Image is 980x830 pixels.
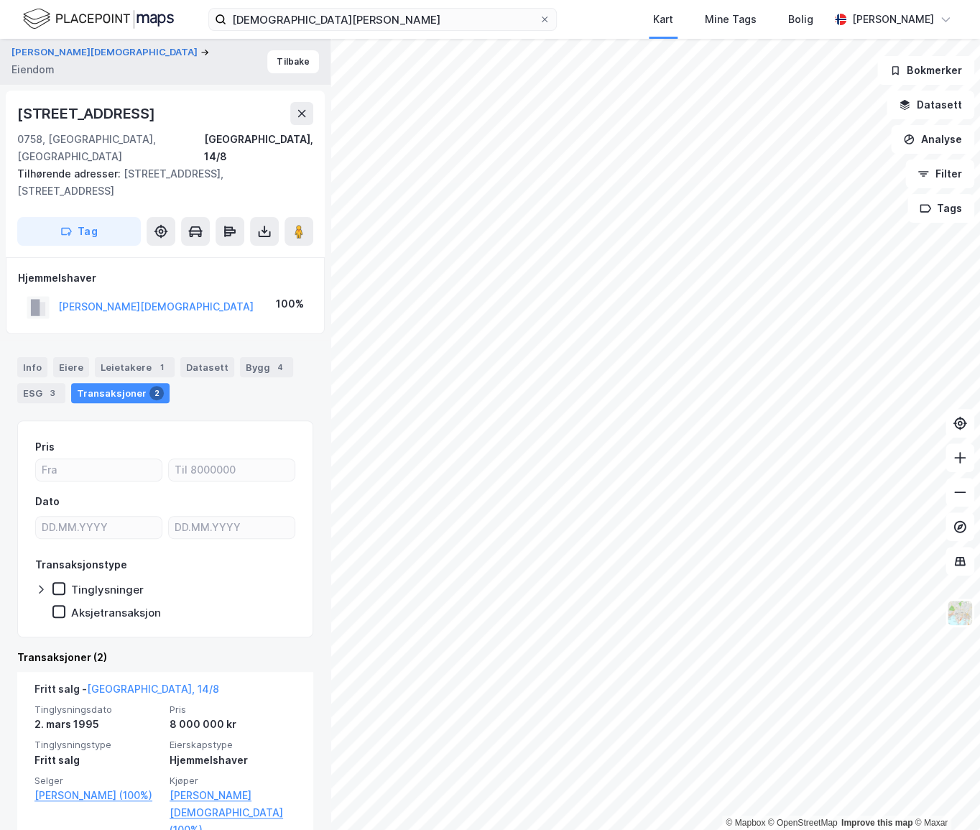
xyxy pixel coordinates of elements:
[17,383,65,403] div: ESG
[169,459,295,481] input: Til 8000000
[11,61,55,78] div: Eiendom
[36,459,162,481] input: Fra
[34,752,161,769] div: Fritt salg
[35,438,55,456] div: Pris
[240,357,293,377] div: Bygg
[905,160,974,188] button: Filter
[170,704,296,716] span: Pris
[180,357,234,377] div: Datasett
[170,716,296,733] div: 8 000 000 kr
[154,360,169,374] div: 1
[45,386,60,400] div: 3
[17,217,141,246] button: Tag
[17,131,204,165] div: 0758, [GEOGRAPHIC_DATA], [GEOGRAPHIC_DATA]
[788,11,813,28] div: Bolig
[170,752,296,769] div: Hjemmelshaver
[726,818,765,828] a: Mapbox
[852,11,934,28] div: [PERSON_NAME]
[17,102,158,125] div: [STREET_ADDRESS]
[891,125,974,154] button: Analyse
[18,269,313,287] div: Hjemmelshaver
[17,165,302,200] div: [STREET_ADDRESS], [STREET_ADDRESS]
[35,556,127,573] div: Transaksjonstype
[17,649,313,666] div: Transaksjoner (2)
[170,775,296,787] span: Kjøper
[768,818,838,828] a: OpenStreetMap
[170,739,296,751] span: Eierskapstype
[36,517,162,538] input: DD.MM.YYYY
[946,599,974,627] img: Z
[149,386,164,400] div: 2
[71,583,144,596] div: Tinglysninger
[17,357,47,377] div: Info
[71,383,170,403] div: Transaksjoner
[273,360,287,374] div: 4
[877,56,974,85] button: Bokmerker
[204,131,313,165] div: [GEOGRAPHIC_DATA], 14/8
[34,716,161,733] div: 2. mars 1995
[908,761,980,830] iframe: Chat Widget
[34,787,161,804] a: [PERSON_NAME] (100%)
[34,775,161,787] span: Selger
[11,45,200,60] button: [PERSON_NAME][DEMOGRAPHIC_DATA]
[35,493,60,510] div: Dato
[34,704,161,716] span: Tinglysningsdato
[653,11,673,28] div: Kart
[53,357,89,377] div: Eiere
[95,357,175,377] div: Leietakere
[169,517,295,538] input: DD.MM.YYYY
[276,295,304,313] div: 100%
[71,606,161,619] div: Aksjetransaksjon
[267,50,319,73] button: Tilbake
[34,739,161,751] span: Tinglysningstype
[87,683,219,695] a: [GEOGRAPHIC_DATA], 14/8
[23,6,174,32] img: logo.f888ab2527a4732fd821a326f86c7f29.svg
[705,11,757,28] div: Mine Tags
[226,9,539,30] input: Søk på adresse, matrikkel, gårdeiere, leietakere eller personer
[17,167,124,180] span: Tilhørende adresser:
[887,91,974,119] button: Datasett
[841,818,912,828] a: Improve this map
[34,681,219,704] div: Fritt salg -
[907,194,974,223] button: Tags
